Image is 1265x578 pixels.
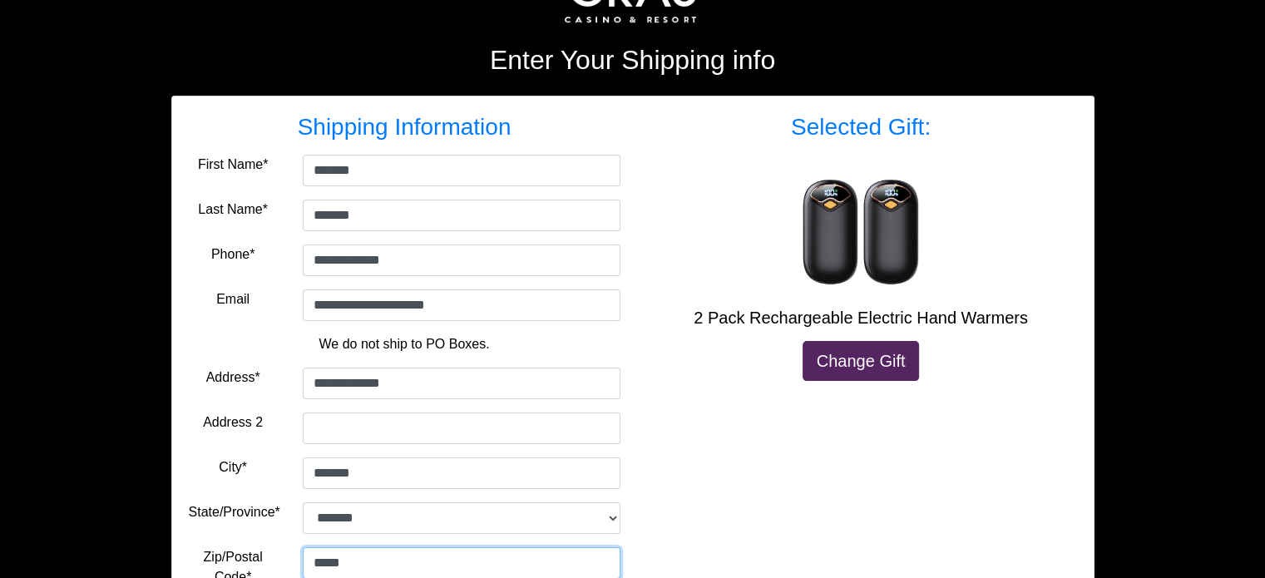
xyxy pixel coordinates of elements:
[211,245,255,264] label: Phone*
[803,341,920,381] a: Change Gift
[794,161,927,294] img: 2 Pack Rechargeable Electric Hand Warmers
[171,44,1095,76] h2: Enter Your Shipping info
[645,308,1077,328] h5: 2 Pack Rechargeable Electric Hand Warmers
[198,155,268,175] label: First Name*
[206,368,260,388] label: Address*
[203,413,263,432] label: Address 2
[219,457,247,477] label: City*
[189,502,280,522] label: State/Province*
[198,200,268,220] label: Last Name*
[189,113,620,141] h3: Shipping Information
[216,289,250,309] label: Email
[201,334,608,354] p: We do not ship to PO Boxes.
[645,113,1077,141] h3: Selected Gift:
